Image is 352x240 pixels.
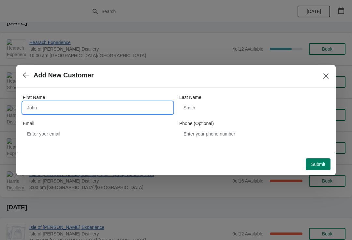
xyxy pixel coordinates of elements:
span: Submit [311,162,325,167]
button: Submit [306,158,330,170]
input: Smith [179,102,329,114]
input: John [23,102,173,114]
label: Last Name [179,94,201,101]
input: Enter your phone number [179,128,329,140]
label: Email [23,120,34,127]
label: First Name [23,94,45,101]
h2: Add New Customer [34,72,94,79]
label: Phone (Optional) [179,120,214,127]
input: Enter your email [23,128,173,140]
button: Close [320,70,332,82]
